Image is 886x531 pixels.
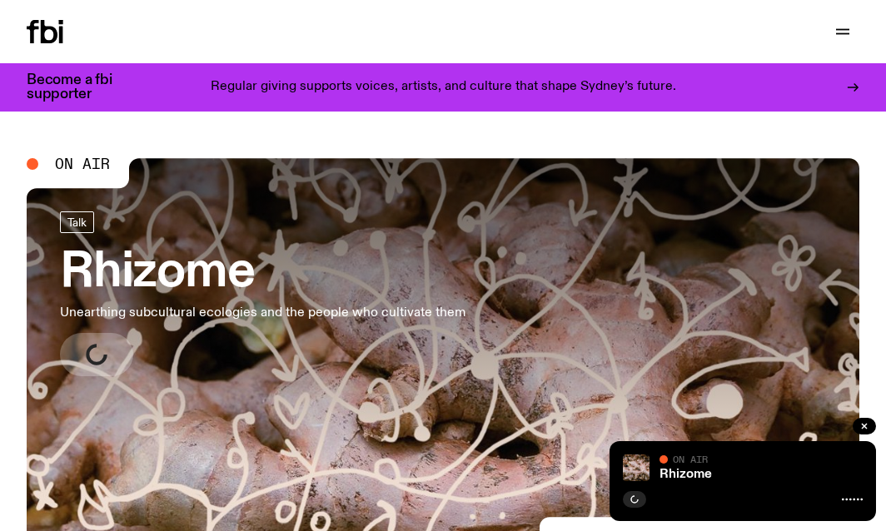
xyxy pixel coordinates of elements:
[673,454,708,464] span: On Air
[60,250,465,296] h3: Rhizome
[60,303,465,323] p: Unearthing subcultural ecologies and the people who cultivate them
[211,80,676,95] p: Regular giving supports voices, artists, and culture that shape Sydney’s future.
[623,454,650,481] img: A close up picture of a bunch of ginger roots. Yellow squiggles with arrows, hearts and dots are ...
[660,468,712,481] a: Rhizome
[27,73,133,102] h3: Become a fbi supporter
[67,216,87,228] span: Talk
[55,156,110,171] span: On Air
[60,211,465,376] a: RhizomeUnearthing subcultural ecologies and the people who cultivate them
[60,211,94,233] a: Talk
